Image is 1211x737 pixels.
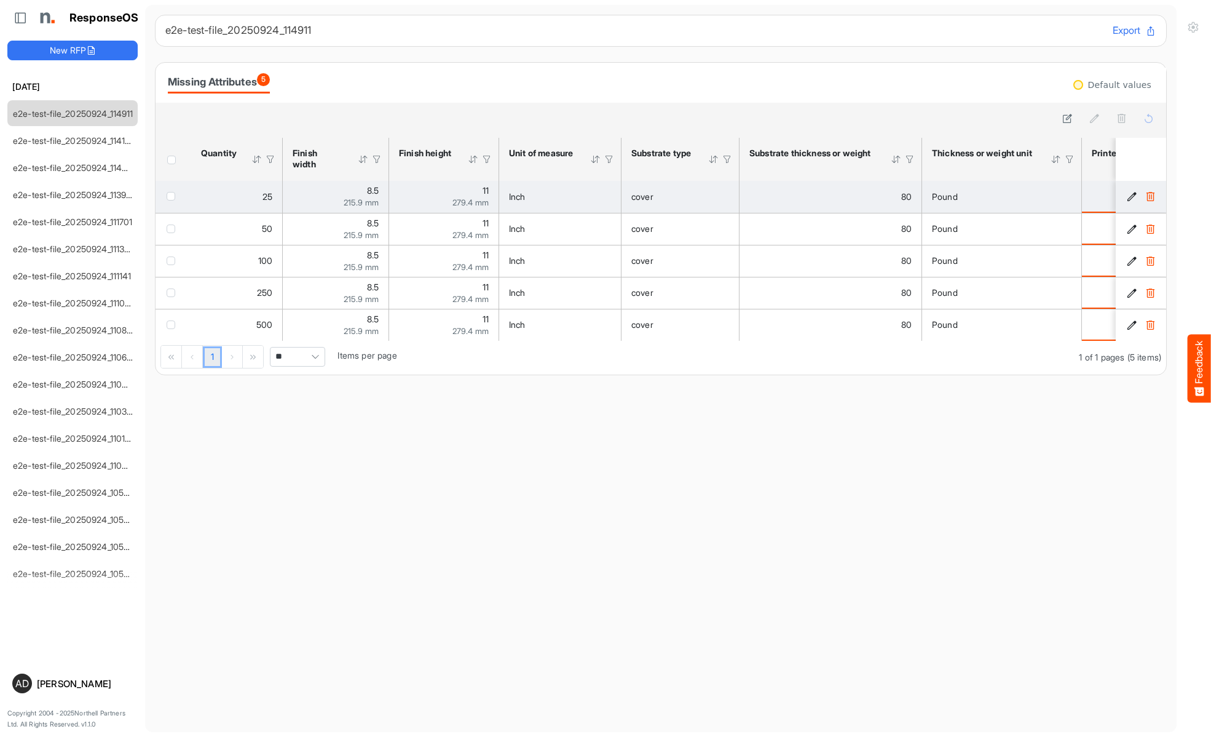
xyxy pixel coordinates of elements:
[932,191,958,202] span: Pound
[1113,23,1156,39] button: Export
[13,433,136,444] a: e2e-test-file_20250924_110146
[499,245,621,277] td: Inch is template cell Column Header httpsnorthellcomontologiesmapping-rulesmeasurementhasunitofme...
[13,189,135,200] a: e2e-test-file_20250924_113916
[389,309,499,341] td: 11 is template cell Column Header httpsnorthellcomontologiesmapping-rulesmeasurementhasfinishsize...
[13,541,137,552] a: e2e-test-file_20250924_105318
[483,250,489,260] span: 11
[191,309,283,341] td: 500 is template cell Column Header httpsnorthellcomontologiesmapping-rulesorderhasquantity
[1088,81,1151,89] div: Default values
[7,708,138,730] p: Copyright 2004 - 2025 Northell Partners Ltd. All Rights Reserved. v 1.1.0
[901,319,912,330] span: 80
[7,41,138,60] button: New RFP
[1188,335,1211,403] button: Feedback
[1126,287,1138,299] button: Edit
[34,6,58,30] img: Northell
[932,255,958,266] span: Pound
[344,294,379,304] span: 215.9 mm
[1144,223,1156,235] button: Delete
[901,223,912,234] span: 80
[191,245,283,277] td: 100 is template cell Column Header httpsnorthellcomontologiesmapping-rulesorderhasquantity
[156,277,191,309] td: checkbox
[191,277,283,309] td: 250 is template cell Column Header httpsnorthellcomontologiesmapping-rulesorderhasquantity
[621,277,740,309] td: cover is template cell Column Header httpsnorthellcomontologiesmapping-rulesmaterialhassubstratem...
[509,319,526,330] span: Inch
[621,309,740,341] td: cover is template cell Column Header httpsnorthellcomontologiesmapping-rulesmaterialhassubstratem...
[1064,154,1075,165] div: Filter Icon
[509,223,526,234] span: Inch
[509,191,526,202] span: Inch
[258,255,272,266] span: 100
[13,487,138,498] a: e2e-test-file_20250924_105914
[509,255,526,266] span: Inch
[932,319,958,330] span: Pound
[740,277,922,309] td: 80 is template cell Column Header httpsnorthellcomontologiesmapping-rulesmaterialhasmaterialthick...
[1126,319,1138,331] button: Edit
[1082,245,1193,277] td: is template cell Column Header httpsnorthellcomontologiesmapping-rulesmanufacturinghasprintedsides
[631,191,653,202] span: cover
[1116,213,1169,245] td: a3f25217-49c9-4a66-910f-8cd9617cd2a2 is template cell Column Header
[165,25,1103,36] h6: e2e-test-file_20250924_114911
[1092,148,1145,159] div: Printed sides
[1082,277,1193,309] td: is template cell Column Header httpsnorthellcomontologiesmapping-rulesmanufacturinghasprintedsides
[452,197,489,207] span: 279.4 mm
[156,181,191,213] td: checkbox
[452,230,489,240] span: 279.4 mm
[631,319,653,330] span: cover
[168,73,270,90] div: Missing Attributes
[13,217,133,227] a: e2e-test-file_20250924_111701
[182,346,203,368] div: Go to previous page
[1144,255,1156,267] button: Delete
[191,213,283,245] td: 50 is template cell Column Header httpsnorthellcomontologiesmapping-rulesorderhasquantity
[13,568,139,579] a: e2e-test-file_20250924_105226
[367,218,379,228] span: 8.5
[499,181,621,213] td: Inch is template cell Column Header httpsnorthellcomontologiesmapping-rulesmeasurementhasunitofme...
[156,138,191,181] th: Header checkbox
[621,181,740,213] td: cover is template cell Column Header httpsnorthellcomontologiesmapping-rulesmaterialhassubstratem...
[1144,191,1156,203] button: Delete
[283,213,389,245] td: 8.5 is template cell Column Header httpsnorthellcomontologiesmapping-rulesmeasurementhasfinishsiz...
[389,277,499,309] td: 11 is template cell Column Header httpsnorthellcomontologiesmapping-rulesmeasurementhasfinishsize...
[69,12,139,25] h1: ResponseOS
[7,80,138,94] h6: [DATE]
[631,148,692,159] div: Substrate type
[1116,309,1169,341] td: 5362dd06-254f-463f-b81e-4cca39583874 is template cell Column Header
[901,255,912,266] span: 80
[509,287,526,298] span: Inch
[740,245,922,277] td: 80 is template cell Column Header httpsnorthellcomontologiesmapping-rulesmaterialhasmaterialthick...
[13,460,138,471] a: e2e-test-file_20250924_110035
[262,223,272,234] span: 50
[344,262,379,272] span: 215.9 mm
[222,346,243,368] div: Go to next page
[1116,245,1169,277] td: af54dee1-66f0-43cd-b759-438a85dbc548 is template cell Column Header
[922,213,1082,245] td: Pound is template cell Column Header httpsnorthellcomontologiesmapping-rulesmaterialhasmaterialth...
[389,213,499,245] td: 11 is template cell Column Header httpsnorthellcomontologiesmapping-rulesmeasurementhasfinishsize...
[156,341,1166,375] div: Pager Container
[932,223,958,234] span: Pound
[203,346,222,368] a: Page 1 of 1 Pages
[262,191,272,202] span: 25
[243,346,263,368] div: Go to last page
[13,271,132,281] a: e2e-test-file_20250924_111141
[1144,287,1156,299] button: Delete
[1116,277,1169,309] td: 204bf860-05c1-4d0c-8b60-4d6fe2abdae8 is template cell Column Header
[452,262,489,272] span: 279.4 mm
[922,245,1082,277] td: Pound is template cell Column Header httpsnorthellcomontologiesmapping-rulesmaterialhasmaterialth...
[901,191,912,202] span: 80
[452,294,489,304] span: 279.4 mm
[740,309,922,341] td: 80 is template cell Column Header httpsnorthellcomontologiesmapping-rulesmaterialhasmaterialthick...
[201,148,235,159] div: Quantity
[483,218,489,228] span: 11
[740,181,922,213] td: 80 is template cell Column Header httpsnorthellcomontologiesmapping-rulesmaterialhasmaterialthick...
[13,352,138,362] a: e2e-test-file_20250924_110646
[1126,191,1138,203] button: Edit
[621,213,740,245] td: cover is template cell Column Header httpsnorthellcomontologiesmapping-rulesmaterialhassubstratem...
[901,287,912,298] span: 80
[483,185,489,196] span: 11
[283,309,389,341] td: 8.5 is template cell Column Header httpsnorthellcomontologiesmapping-rulesmeasurementhasfinishsiz...
[156,213,191,245] td: checkbox
[257,73,270,86] span: 5
[499,213,621,245] td: Inch is template cell Column Header httpsnorthellcomontologiesmapping-rulesmeasurementhasunitofme...
[337,350,396,361] span: Items per page
[344,326,379,336] span: 215.9 mm
[1079,352,1124,362] span: 1 of 1 pages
